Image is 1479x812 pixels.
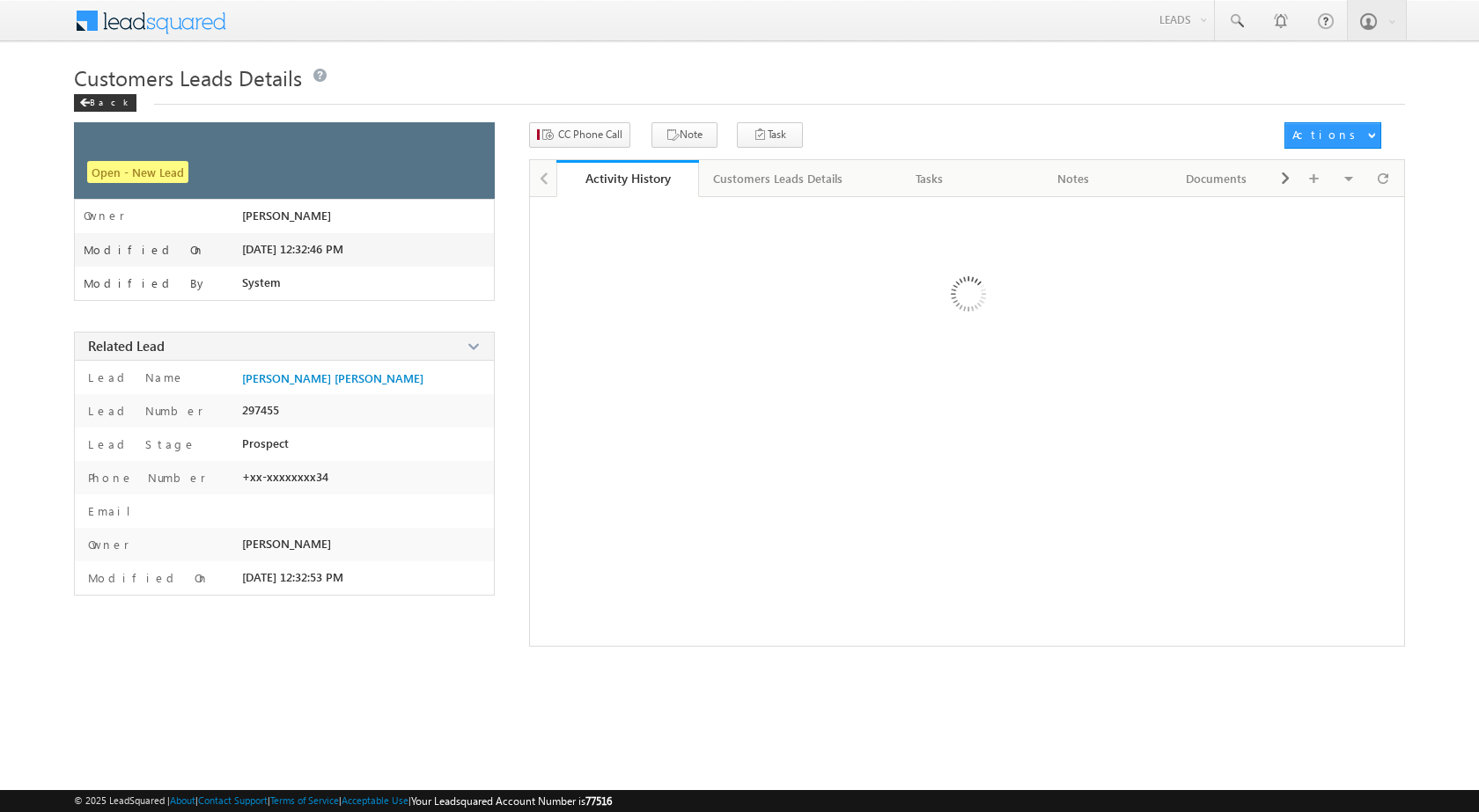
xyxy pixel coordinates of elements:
[858,160,1002,197] a: Tasks
[570,170,687,187] div: Activity History
[242,275,281,289] span: System
[84,403,203,419] label: Lead Number
[737,122,803,148] button: Task
[84,369,185,385] label: Lead Name
[411,794,612,808] span: Your Leadsquared Account Number is
[74,793,612,809] span: © 2025 LeadSquared | | | | |
[88,337,165,355] span: Related Lead
[84,537,129,552] label: Owner
[1145,160,1289,197] a: Documents
[556,160,700,197] a: Activity History
[1159,168,1273,189] div: Documents
[872,168,986,189] div: Tasks
[84,243,205,257] label: Modified On
[242,208,331,223] span: [PERSON_NAME]
[242,371,423,385] a: [PERSON_NAME] [PERSON_NAME]
[558,127,622,143] span: CC Phone Call
[270,794,339,806] a: Terms of Service
[651,122,717,148] button: Note
[242,436,289,450] span: Prospect
[242,570,343,584] span: [DATE] 12:32:53 PM
[84,208,125,223] label: Owner
[242,403,279,417] span: 297455
[242,470,328,484] span: +xx-xxxxxxxx34
[74,63,302,91] span: Customers Leads Details
[84,276,208,290] label: Modified By
[84,436,196,452] label: Lead Stage
[87,161,188,183] span: Open - New Lead
[84,570,210,586] label: Modified On
[242,242,343,256] span: [DATE] 12:32:46 PM
[1292,127,1362,143] div: Actions
[585,794,612,808] span: 77516
[876,206,1058,388] img: Loading ...
[699,160,858,197] a: Customers Leads Details
[198,794,268,806] a: Contact Support
[170,794,195,806] a: About
[1284,122,1381,149] button: Actions
[74,94,136,112] div: Back
[242,537,331,551] span: [PERSON_NAME]
[342,794,408,806] a: Acceptable Use
[84,470,206,486] label: Phone Number
[84,503,144,519] label: Email
[529,122,630,148] button: CC Phone Call
[713,168,843,189] div: Customers Leads Details
[1016,168,1129,189] div: Notes
[1002,160,1145,197] a: Notes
